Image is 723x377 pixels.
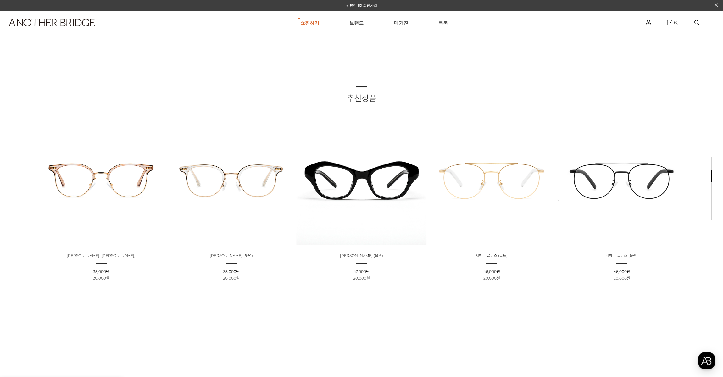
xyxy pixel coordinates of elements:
[694,20,699,25] img: search
[223,276,240,280] span: 20,000원
[606,253,638,258] a: 시에나 글라스 (블랙)
[300,11,319,34] a: 쇼핑하기
[483,269,500,274] span: 46,000원
[394,11,408,34] a: 매거진
[2,199,42,215] a: 홈
[93,276,109,280] span: 20,000원
[614,269,630,274] span: 46,000원
[667,20,679,25] a: (0)
[3,19,112,42] a: logo
[438,11,448,34] a: 룩북
[353,269,370,274] span: 47,000원
[347,93,377,103] span: 추천상품
[93,269,109,274] span: 35,000원
[20,209,24,214] span: 홈
[210,253,253,258] a: [PERSON_NAME] (투명)
[346,3,377,8] a: 간편한 1초 회원가입
[349,11,364,34] a: 브랜드
[476,253,508,258] a: 시에나 글라스 (골드)
[297,115,427,245] img: 버널 글라스 (블랙) - 세련된 안경 이미지
[9,19,95,26] img: logo
[67,253,136,258] a: [PERSON_NAME] ([PERSON_NAME])
[614,276,630,280] span: 20,000원
[353,276,370,280] span: 20,000원
[81,199,121,215] a: 설정
[36,115,166,245] img: 페이즐리 글라스 로즈골드 제품 이미지
[646,20,651,25] img: cart
[223,269,240,274] span: 35,000원
[58,209,65,214] span: 대화
[426,115,557,245] img: 시에나 글라스 (골드) - 세련된 골드 안경 이미지
[97,209,105,214] span: 설정
[340,253,383,258] a: [PERSON_NAME] (블랙)
[42,199,81,215] a: 대화
[667,20,672,25] img: cart
[483,276,500,280] span: 20,000원
[166,115,297,245] img: 페이즐리 글라스 - 투명한 디자인의 안경 이미지
[557,115,687,245] img: 시에나 글라스 - 블랙 안경 이미지
[672,20,679,25] span: (0)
